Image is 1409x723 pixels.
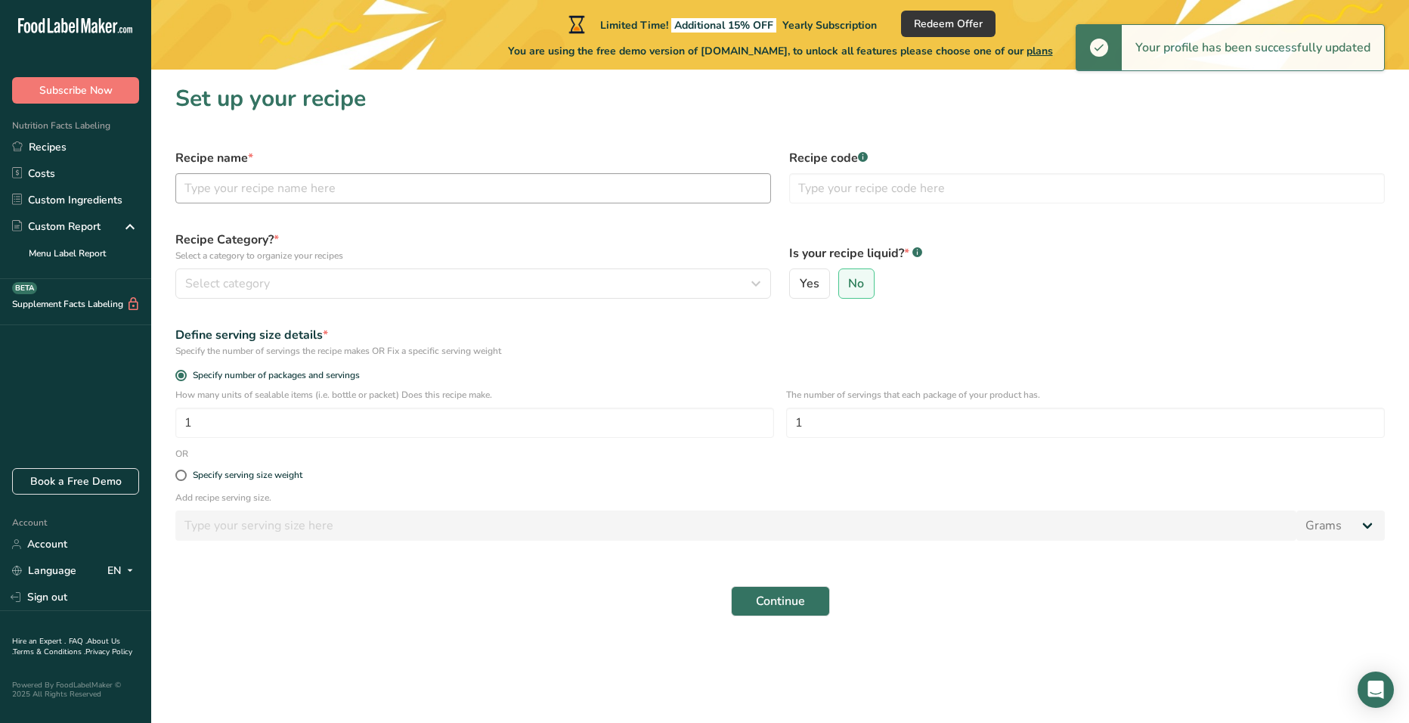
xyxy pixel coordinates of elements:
[731,586,830,616] button: Continue
[848,276,864,291] span: No
[175,388,774,402] p: How many units of sealable items (i.e. bottle or packet) Does this recipe make.
[1027,44,1053,58] span: plans
[1122,25,1384,70] div: Your profile has been successfully updated
[13,647,85,657] a: Terms & Conditions .
[12,77,139,104] button: Subscribe Now
[1358,672,1394,708] div: Open Intercom Messenger
[175,491,1385,504] p: Add recipe serving size.
[12,282,37,294] div: BETA
[789,173,1385,203] input: Type your recipe code here
[756,592,805,610] span: Continue
[166,447,197,461] div: OR
[671,18,776,33] span: Additional 15% OFF
[12,219,101,234] div: Custom Report
[185,275,270,293] span: Select category
[12,636,120,657] a: About Us .
[508,43,1053,59] span: You are using the free demo version of [DOMAIN_NAME], to unlock all features please choose one of...
[193,470,302,481] div: Specify serving size weight
[800,276,819,291] span: Yes
[175,268,771,299] button: Select category
[107,562,139,580] div: EN
[565,15,877,33] div: Limited Time!
[12,681,139,699] div: Powered By FoodLabelMaker © 2025 All Rights Reserved
[175,173,771,203] input: Type your recipe name here
[782,18,877,33] span: Yearly Subscription
[175,149,771,167] label: Recipe name
[789,244,1385,262] label: Is your recipe liquid?
[12,636,66,647] a: Hire an Expert .
[786,388,1385,402] p: The number of servings that each package of your product has.
[39,82,113,98] span: Subscribe Now
[175,326,1385,344] div: Define serving size details
[187,370,360,381] span: Specify number of packages and servings
[914,16,983,32] span: Redeem Offer
[12,468,139,495] a: Book a Free Demo
[69,636,87,647] a: FAQ .
[175,231,771,262] label: Recipe Category?
[175,344,1385,358] div: Specify the number of servings the recipe makes OR Fix a specific serving weight
[789,149,1385,167] label: Recipe code
[12,557,76,584] a: Language
[175,510,1296,541] input: Type your serving size here
[85,647,132,657] a: Privacy Policy
[175,249,771,262] p: Select a category to organize your recipes
[901,11,996,37] button: Redeem Offer
[175,82,1385,116] h1: Set up your recipe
